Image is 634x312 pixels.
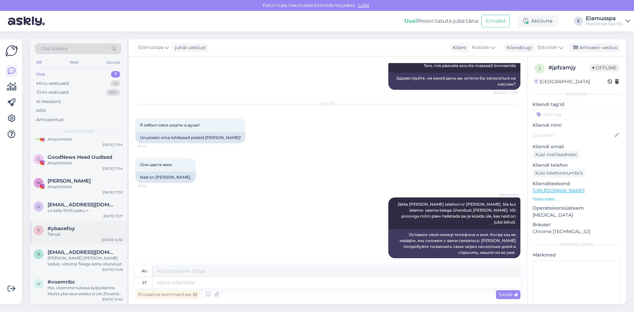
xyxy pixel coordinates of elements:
div: Proovi tasuta juba täna: [405,17,479,25]
input: Lisa tag [533,109,621,119]
span: Estonian [538,44,558,51]
p: Chrome [TECHNICAL_ID] [533,228,621,235]
div: Nad on [PERSON_NAME]. [135,172,196,183]
div: ca kella 19:00 paiku +- [48,208,123,214]
span: 21:19 [494,259,518,263]
div: [GEOGRAPHIC_DATA] [535,78,590,85]
div: Kõik [36,107,46,114]
div: Attachment [48,136,123,142]
div: Uus [36,71,45,78]
span: Otsi kliente [41,45,67,52]
div: [PERSON_NAME] [PERSON_NAME] leidub, võtame Teiega kohe ühendust. [48,255,123,267]
div: Arhiveeri vestlus [569,43,620,52]
span: j [539,66,541,71]
span: arne.sildnik@gmail.com [48,249,116,255]
span: Russian [472,44,490,51]
div: Attachment [48,160,123,166]
input: Lisa nimi [533,132,613,139]
div: All [35,58,43,67]
div: Aktiivne [518,15,558,27]
div: [DATE] 14:30 [102,237,123,242]
div: Mustamäe Spa OÜ [586,21,623,26]
span: Monika Kuzmina [48,178,91,184]
span: Jätke [PERSON_NAME] telefoni nr [PERSON_NAME]. Siis kui leiame- saame teiega ühendust [PERSON_NAM... [398,202,517,225]
div: 4 [111,80,120,87]
div: ru [142,265,147,277]
div: E [574,17,583,26]
div: [DATE] 13:40 [102,297,123,302]
div: Privaatne kommentaar [135,290,200,299]
span: Elamusspa [138,44,163,51]
div: Web [68,58,80,67]
span: GoodNews Head Uudised [48,154,112,160]
div: Tänud [48,231,123,237]
p: Kliendi tag'id [533,101,621,108]
div: Klient [450,44,466,51]
div: Hei, olisimme tulossa kylpyläänne. Mutta yksi seurueesta ei ole 21vuotias. Hän on 19. Pääseekö hä... [48,285,123,297]
span: Offline [590,64,619,71]
span: M [37,180,41,185]
span: G [37,156,40,161]
div: Оставьте свой номер телефона и имя. Когда мы их найдём, мы сможем с вами связаться. [PERSON_NAME]... [388,229,520,258]
div: [DATE] 17:53 [103,190,123,195]
div: # jpfzamjy [548,64,590,72]
span: #ybaoefoy [48,225,75,231]
span: Elamusspa [494,192,518,197]
div: [PERSON_NAME] [533,242,621,248]
div: Küsi meiliaadressi [533,150,580,159]
div: Tiimi vestlused [36,89,69,96]
span: 20:46 [137,183,162,188]
div: Здравствуйте, на какой день вы хотели бы записаться на массаж? [388,73,520,90]
b: Uus! [405,18,417,24]
div: [DATE] 14:28 [102,267,123,272]
p: Märkmed [533,252,621,259]
span: Nähtud ✓ 17:31 [494,90,518,95]
span: 20:46 [137,144,162,149]
span: Они цвета хаки [140,162,172,167]
a: ElamusspaMustamäe Spa OÜ [586,16,630,26]
span: Tere, mis päevaks soovite massaaži broneerida [424,63,516,68]
div: Kliendi info [533,91,621,97]
div: [DATE] 17:54 [102,166,123,171]
p: Klienditeekond [533,180,621,187]
p: Kliendi nimi [533,122,621,129]
p: Vaata edasi ... [533,196,621,202]
div: juhib vestlust [172,44,206,51]
p: Brauser [533,221,621,228]
span: v [37,281,40,286]
p: Kliendi telefon [533,162,621,169]
span: Я забыл свои шорты в душе! [140,122,200,127]
p: Kliendi email [533,143,621,150]
span: u [37,204,40,209]
img: Askly Logo [5,45,18,57]
div: Socials [105,58,122,67]
a: [URL][DOMAIN_NAME] [533,188,584,193]
span: Uued vestlused [63,128,94,134]
div: [DATE] 15:17 [103,214,123,219]
p: Operatsioonisüsteem [533,205,621,212]
div: Unustasin oma lühikesed püksid [PERSON_NAME]! [135,132,245,143]
div: 99+ [106,89,120,96]
div: Attachment [48,184,123,190]
div: 7 [111,71,120,78]
p: [MEDICAL_DATA] [533,212,621,219]
div: Arhiveeritud [36,117,63,123]
div: [DATE] [135,101,520,107]
div: [DATE] 17:54 [102,142,123,147]
span: Luba [356,2,371,8]
div: Elamusspa [586,16,623,21]
div: AI Assistent [36,98,61,105]
span: Saada [499,292,518,297]
div: Küsi telefoninumbrit [533,169,586,178]
span: y [37,228,40,233]
div: Klienditugi [504,44,532,51]
span: #voemribc [48,279,75,285]
button: Emailid [481,15,510,27]
div: Minu vestlused [36,80,69,87]
div: et [142,277,147,288]
span: uporigin@gmail.com [48,202,116,208]
span: a [37,252,40,257]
